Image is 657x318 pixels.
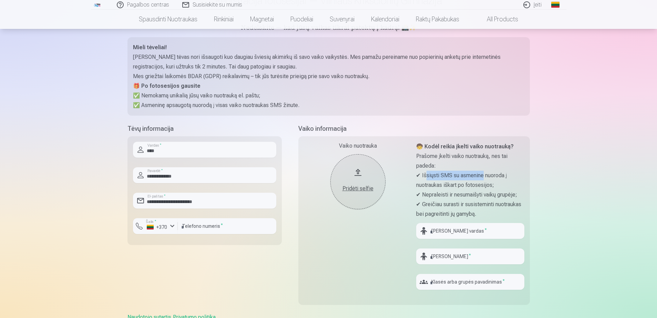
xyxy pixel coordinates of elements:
[416,143,514,150] strong: 🧒 Kodėl reikia įkelti vaiko nuotrauką?
[133,72,524,81] p: Mes griežtai laikomės BDAR (GDPR) reikalavimų – tik jūs turėsite prieigą prie savo vaiko nuotraukų.
[133,100,524,110] p: ✅ Asmeninę apsaugotą nuorodą į visas vaiko nuotraukas SMS žinute.
[144,219,158,224] label: Šalis
[242,10,282,29] a: Magnetai
[468,10,526,29] a: All products
[206,10,242,29] a: Rinkiniai
[298,124,530,134] h5: Vaiko informacija
[330,154,386,209] button: Pridėti selfie
[147,224,167,231] div: +370
[127,124,282,134] h5: Tėvų informacija
[133,83,201,89] strong: 🎁 Po fotosesijos gausite
[131,10,206,29] a: Spausdinti nuotraukas
[304,142,412,150] div: Vaiko nuotrauka
[133,44,167,51] strong: Mieli tėveliai!
[416,171,524,190] p: ✔ Išsiųsti SMS su asmenine nuoroda į nuotraukas iškart po fotosesijos;
[416,190,524,200] p: ✔ Nepraleisti ir nesumaišyti vaikų grupėje;
[133,52,524,72] p: [PERSON_NAME] tėvas nori išsaugoti kuo daugiau šviesių akimirkų iš savo vaiko vaikystės. Mes pama...
[321,10,363,29] a: Suvenyrai
[416,200,524,219] p: ✔ Greičiau surasti ir susisteminti nuotraukas bei pagreitinti jų gamybą.
[337,184,379,193] div: Pridėti selfie
[133,218,178,234] button: Šalis*+370
[408,10,468,29] a: Raktų pakabukas
[282,10,321,29] a: Puodeliai
[416,151,524,171] p: Prašome įkelti vaiko nuotrauką, nes tai padeda:
[133,91,524,100] p: ✅ Nemokamą unikalią jūsų vaiko nuotrauką el. paštu;
[94,3,101,7] img: /fa2
[363,10,408,29] a: Kalendoriai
